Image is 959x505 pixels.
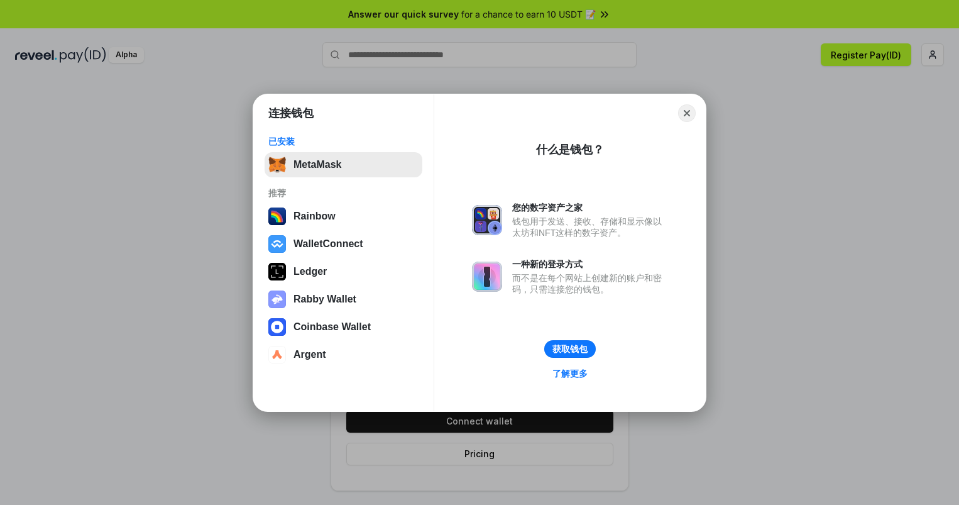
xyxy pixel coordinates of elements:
button: 获取钱包 [544,340,596,358]
div: 什么是钱包？ [536,142,604,157]
div: 已安装 [268,136,419,147]
button: Rabby Wallet [265,287,422,312]
h1: 连接钱包 [268,106,314,121]
img: svg+xml,%3Csvg%20width%3D%2228%22%20height%3D%2228%22%20viewBox%3D%220%200%2028%2028%22%20fill%3D... [268,346,286,363]
img: svg+xml,%3Csvg%20fill%3D%22none%22%20height%3D%2233%22%20viewBox%3D%220%200%2035%2033%22%20width%... [268,156,286,174]
div: Rabby Wallet [293,294,356,305]
img: svg+xml,%3Csvg%20width%3D%22120%22%20height%3D%22120%22%20viewBox%3D%220%200%20120%20120%22%20fil... [268,208,286,225]
button: MetaMask [265,152,422,177]
img: svg+xml,%3Csvg%20width%3D%2228%22%20height%3D%2228%22%20viewBox%3D%220%200%2028%2028%22%20fill%3D... [268,318,286,336]
div: Ledger [293,266,327,277]
div: 而不是在每个网站上创建新的账户和密码，只需连接您的钱包。 [512,272,668,295]
div: Coinbase Wallet [293,321,371,333]
button: Coinbase Wallet [265,314,422,340]
div: 获取钱包 [552,343,588,355]
img: svg+xml,%3Csvg%20xmlns%3D%22http%3A%2F%2Fwww.w3.org%2F2000%2Fsvg%22%20fill%3D%22none%22%20viewBox... [472,262,502,292]
div: 您的数字资产之家 [512,202,668,213]
img: svg+xml,%3Csvg%20xmlns%3D%22http%3A%2F%2Fwww.w3.org%2F2000%2Fsvg%22%20fill%3D%22none%22%20viewBox... [268,291,286,308]
button: Rainbow [265,204,422,229]
div: Argent [293,349,326,360]
button: Close [678,104,696,122]
button: Ledger [265,259,422,284]
button: Argent [265,342,422,367]
div: 钱包用于发送、接收、存储和显示像以太坊和NFT这样的数字资产。 [512,216,668,238]
img: svg+xml,%3Csvg%20xmlns%3D%22http%3A%2F%2Fwww.w3.org%2F2000%2Fsvg%22%20fill%3D%22none%22%20viewBox... [472,205,502,235]
div: 推荐 [268,187,419,199]
div: 了解更多 [552,368,588,379]
div: Rainbow [293,211,336,222]
a: 了解更多 [545,365,595,382]
div: WalletConnect [293,238,363,250]
div: MetaMask [293,159,341,170]
img: svg+xml,%3Csvg%20width%3D%2228%22%20height%3D%2228%22%20viewBox%3D%220%200%2028%2028%22%20fill%3D... [268,235,286,253]
img: svg+xml,%3Csvg%20xmlns%3D%22http%3A%2F%2Fwww.w3.org%2F2000%2Fsvg%22%20width%3D%2228%22%20height%3... [268,263,286,280]
button: WalletConnect [265,231,422,257]
div: 一种新的登录方式 [512,258,668,270]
